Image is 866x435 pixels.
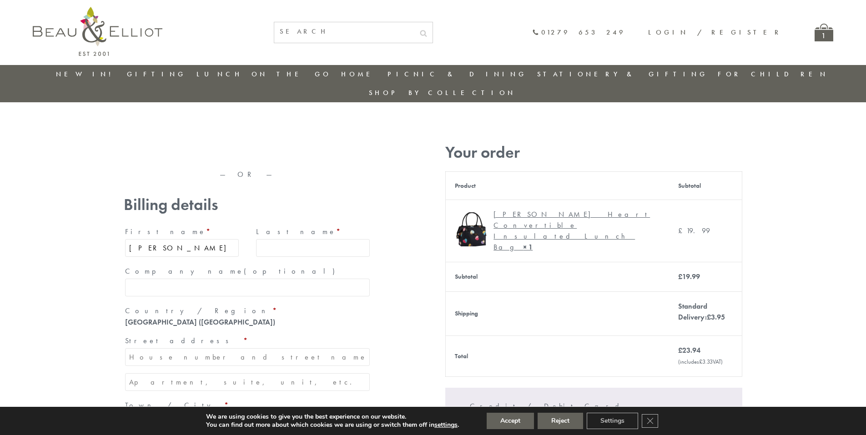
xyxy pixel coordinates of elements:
[206,421,459,429] p: You can find out more about which cookies we are using or switch them off in .
[33,7,162,56] img: logo
[244,266,340,276] span: (optional)
[125,334,370,348] label: Street address
[470,399,730,425] label: Credit / Debit Card
[196,70,331,79] a: Lunch On The Go
[122,140,373,161] iframe: Secure express checkout frame
[124,195,371,214] h3: Billing details
[678,345,700,355] bdi: 23.94
[341,70,378,79] a: Home
[678,358,723,365] small: (includes VAT)
[125,398,370,413] label: Town / City
[125,304,370,318] label: Country / Region
[446,171,669,200] th: Product
[445,143,742,162] h3: Your order
[699,358,713,365] span: 3.33
[125,225,239,239] label: First name
[587,413,638,429] button: Settings
[537,70,708,79] a: Stationery & Gifting
[707,312,711,322] span: £
[648,28,783,37] a: Login / Register
[538,413,583,429] button: Reject
[125,264,370,279] label: Company name
[369,88,516,97] a: Shop by collection
[125,373,370,391] input: Apartment, suite, unit, etc. (optional)
[124,170,371,179] p: — OR —
[699,358,702,365] span: £
[256,225,370,239] label: Last name
[434,421,458,429] button: settings
[206,413,459,421] p: We are using cookies to give you the best experience on our website.
[523,242,533,252] strong: × 1
[678,272,700,281] bdi: 19.99
[532,29,625,36] a: 01279 653 249
[678,272,682,281] span: £
[642,414,658,428] button: Close GDPR Cookie Banner
[274,22,414,41] input: SEARCH
[678,301,725,322] label: Standard Delivery:
[678,226,710,235] bdi: 19.99
[669,171,742,200] th: Subtotal
[446,262,669,291] th: Subtotal
[707,312,725,322] bdi: 3.95
[388,70,527,79] a: Picnic & Dining
[127,70,186,79] a: Gifting
[125,348,370,366] input: House number and street name
[455,212,489,246] img: Emily convertible lunch bag
[493,209,653,253] div: [PERSON_NAME] Heart Convertible Insulated Lunch Bag
[446,291,669,335] th: Shipping
[446,335,669,376] th: Total
[125,317,275,327] strong: [GEOGRAPHIC_DATA] ([GEOGRAPHIC_DATA])
[487,413,534,429] button: Accept
[455,209,660,253] a: Emily convertible lunch bag [PERSON_NAME] Heart Convertible Insulated Lunch Bag× 1
[678,345,682,355] span: £
[718,70,828,79] a: For Children
[815,24,833,41] a: 1
[56,70,117,79] a: New in!
[678,226,686,235] span: £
